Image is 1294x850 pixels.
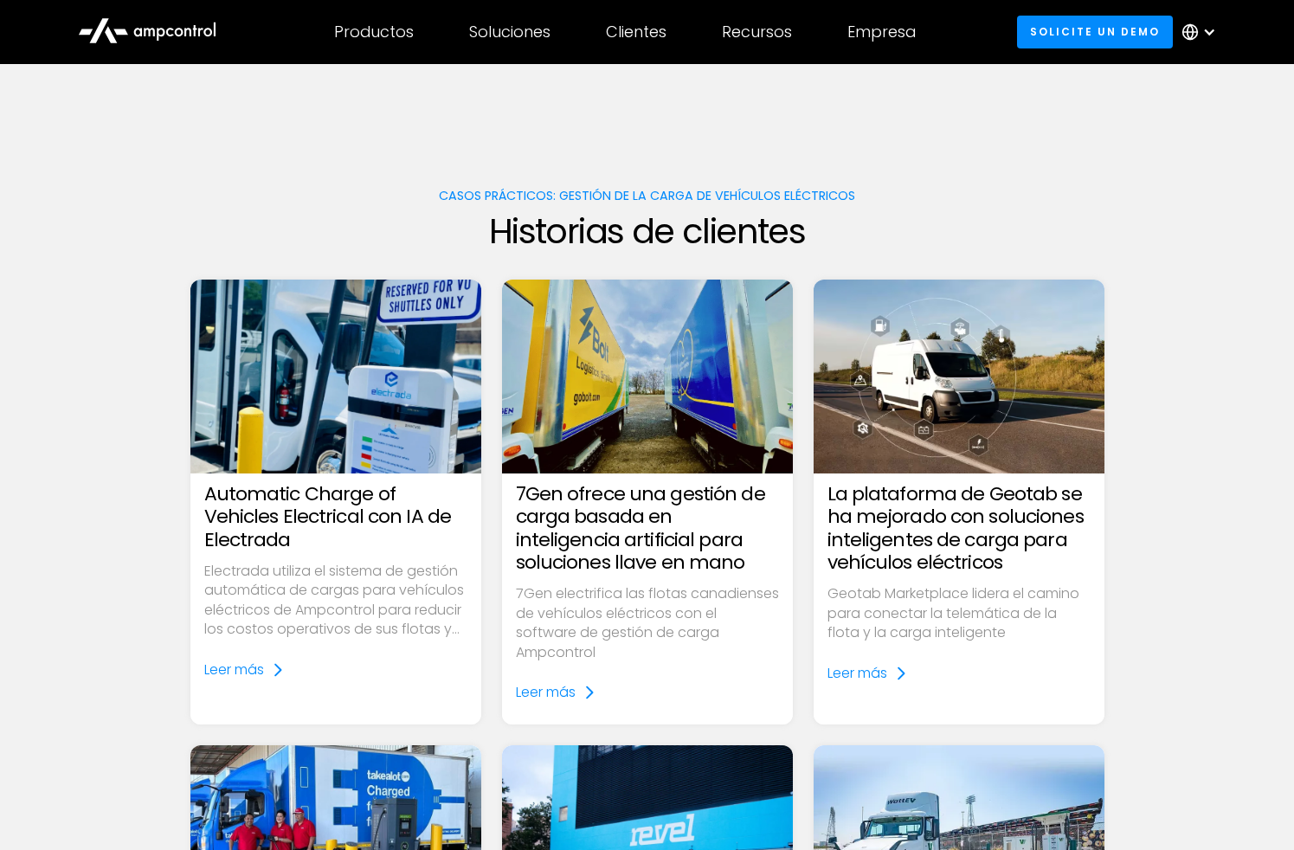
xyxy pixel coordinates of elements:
a: Leer más [516,683,596,702]
h1: Casos prácticos: gestión de la carga de vehículos eléctricos [190,189,1104,203]
h3: 7Gen ofrece una gestión de carga basada en inteligencia artificial para soluciones llave en mano [516,483,779,575]
div: Leer más [204,660,264,679]
div: Productos [334,23,414,42]
div: Empresa [847,23,916,42]
div: Recursos [722,23,792,42]
p: Geotab Marketplace lidera el camino para conectar la telemática de la flota y la carga inteligente [827,584,1091,642]
div: Soluciones [469,23,550,42]
div: Clientes [606,23,666,42]
a: Leer más [827,664,908,683]
h2: Historias de clientes [190,210,1104,252]
p: Electrada utiliza el sistema de gestión automática de cargas para vehículos eléctricos de Ampcont... [204,562,467,640]
h3: La plataforma de Geotab se ha mejorado con soluciones inteligentes de carga para vehículos eléctr... [827,483,1091,575]
p: 7Gen electrifica las flotas canadienses de vehículos eléctricos con el software de gestión de car... [516,584,779,662]
a: Solicite un demo [1017,16,1174,48]
div: Leer más [827,664,887,683]
div: Leer más [516,683,576,702]
h3: Automatic Charge of Vehicles Electrical con IA de Electrada [204,483,467,551]
a: Leer más [204,660,285,679]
